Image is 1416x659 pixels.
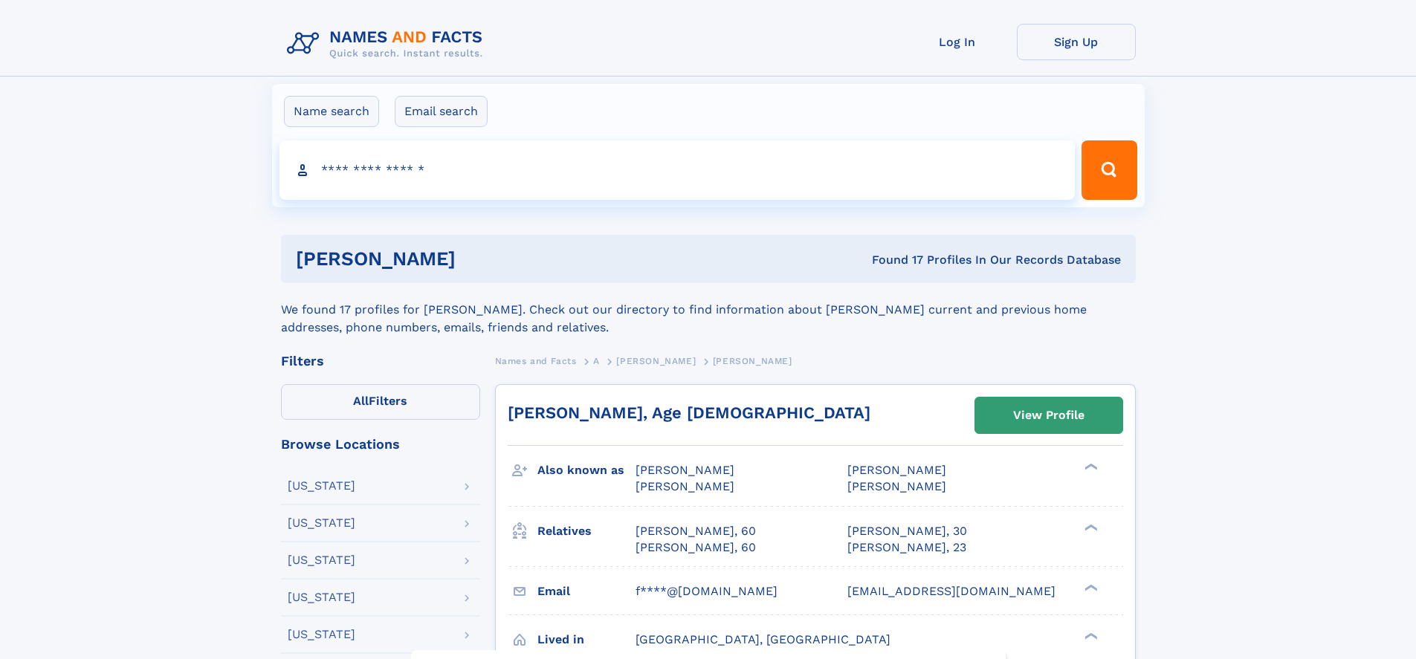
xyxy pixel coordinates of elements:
input: search input [279,140,1076,200]
a: [PERSON_NAME], 30 [847,523,967,539]
div: ❯ [1081,631,1099,640]
h3: Lived in [537,627,636,652]
div: Found 17 Profiles In Our Records Database [664,252,1121,268]
span: [PERSON_NAME] [713,356,792,366]
div: [US_STATE] [288,554,355,566]
span: [PERSON_NAME] [636,463,734,477]
div: [US_STATE] [288,591,355,603]
span: [PERSON_NAME] [847,463,946,477]
a: [PERSON_NAME], 60 [636,523,756,539]
div: View Profile [1013,398,1084,432]
label: Email search [395,96,488,127]
span: [PERSON_NAME] [616,356,696,366]
label: Name search [284,96,379,127]
div: ❯ [1081,582,1099,592]
a: [PERSON_NAME], Age [DEMOGRAPHIC_DATA] [508,403,870,422]
div: Browse Locations [281,438,480,451]
span: [PERSON_NAME] [636,479,734,493]
a: Sign Up [1017,24,1136,60]
a: [PERSON_NAME] [616,351,696,370]
a: View Profile [975,397,1122,433]
img: Logo Names and Facts [281,24,495,64]
a: Log In [898,24,1017,60]
div: Filters [281,354,480,368]
a: Names and Facts [495,351,577,370]
a: A [593,351,600,370]
h1: [PERSON_NAME] [296,250,664,268]
div: [US_STATE] [288,517,355,529]
h3: Also known as [537,458,636,483]
h3: Email [537,579,636,604]
button: Search Button [1082,140,1137,200]
span: A [593,356,600,366]
div: ❯ [1081,462,1099,472]
div: [US_STATE] [288,480,355,492]
span: [GEOGRAPHIC_DATA], [GEOGRAPHIC_DATA] [636,632,890,646]
div: [US_STATE] [288,629,355,640]
h3: Relatives [537,519,636,544]
a: [PERSON_NAME], 60 [636,539,756,556]
span: [EMAIL_ADDRESS][DOMAIN_NAME] [847,584,1055,598]
div: We found 17 profiles for [PERSON_NAME]. Check out our directory to find information about [PERSON... [281,283,1136,337]
div: ❯ [1081,522,1099,532]
a: [PERSON_NAME], 23 [847,539,966,556]
span: [PERSON_NAME] [847,479,946,493]
span: All [353,394,369,408]
label: Filters [281,384,480,420]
